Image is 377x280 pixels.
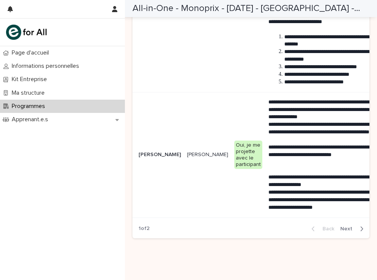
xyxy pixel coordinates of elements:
[9,63,85,70] p: Informations personnelles
[132,219,156,238] p: 1 of 2
[234,141,262,169] div: Oui, je me projette avec le participant
[9,76,53,83] p: Kit Entreprise
[6,25,47,40] img: mHINNnv7SNCQZijbaqql
[187,152,228,158] p: [PERSON_NAME]
[340,226,357,232] span: Next
[9,49,55,56] p: Page d'accueil
[305,225,337,232] button: Back
[9,89,51,97] p: Ma structure
[9,103,51,110] p: Programmes
[9,116,54,123] p: Apprenant.e.s
[139,152,181,158] p: [PERSON_NAME]
[337,225,369,232] button: Next
[132,3,361,14] h2: All-in-One - Monoprix - 22 - Mai 2025 - Île-de-France - Vendeur en produits frais
[318,226,334,232] span: Back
